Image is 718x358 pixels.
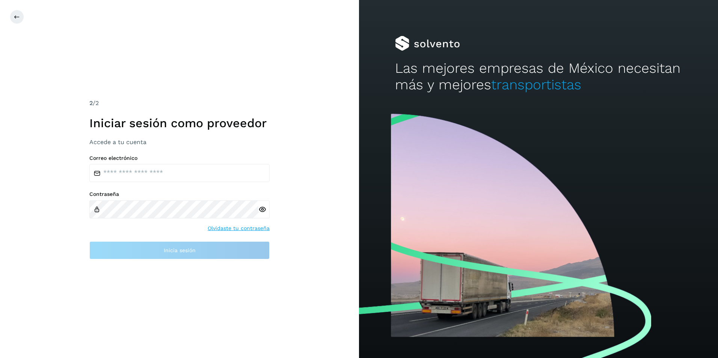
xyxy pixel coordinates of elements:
[89,99,270,108] div: /2
[89,155,270,161] label: Correo electrónico
[164,248,196,253] span: Inicia sesión
[89,191,270,197] label: Contraseña
[491,77,581,93] span: transportistas
[89,138,270,146] h3: Accede a tu cuenta
[89,241,270,259] button: Inicia sesión
[395,60,682,93] h2: Las mejores empresas de México necesitan más y mejores
[89,116,270,130] h1: Iniciar sesión como proveedor
[89,99,93,107] span: 2
[208,224,270,232] a: Olvidaste tu contraseña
